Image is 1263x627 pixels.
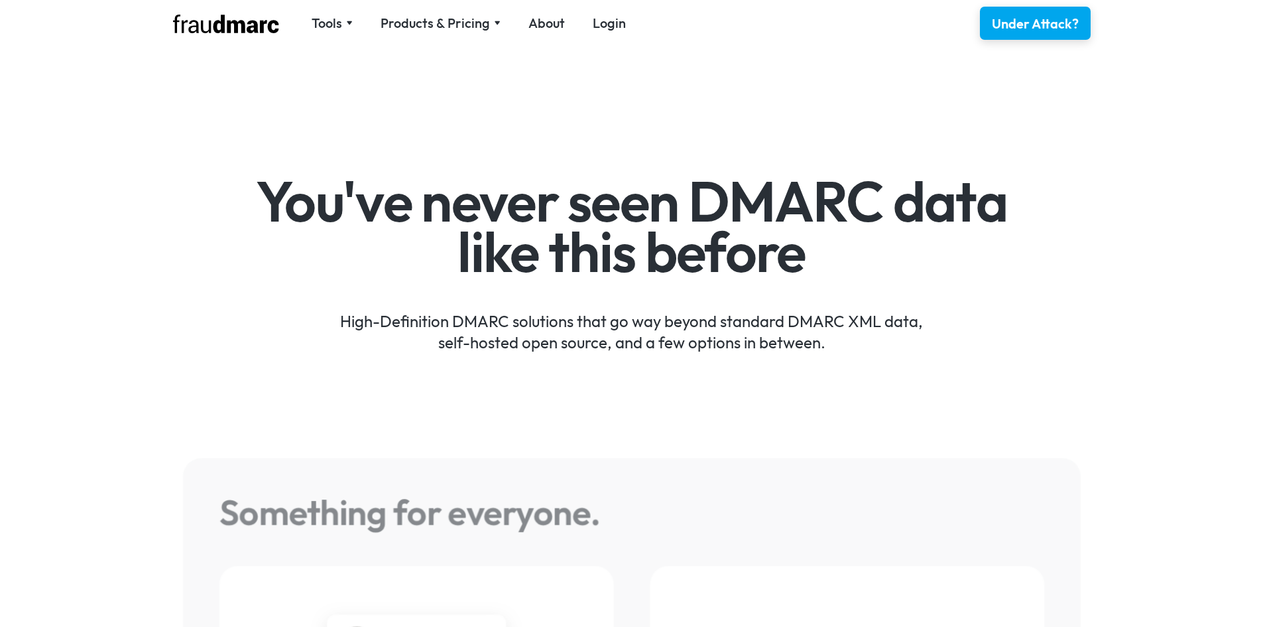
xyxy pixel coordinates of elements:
[312,14,342,33] div: Tools
[247,291,1016,353] div: High-Definition DMARC solutions that go way beyond standard DMARC XML data, self-hosted open sour...
[992,15,1079,33] div: Under Attack?
[381,14,501,33] div: Products & Pricing
[219,495,1044,530] h3: Something for everyone.
[593,14,626,33] a: Login
[528,14,565,33] a: About
[980,7,1091,40] a: Under Attack?
[312,14,353,33] div: Tools
[381,14,490,33] div: Products & Pricing
[247,176,1016,277] h1: You've never seen DMARC data like this before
